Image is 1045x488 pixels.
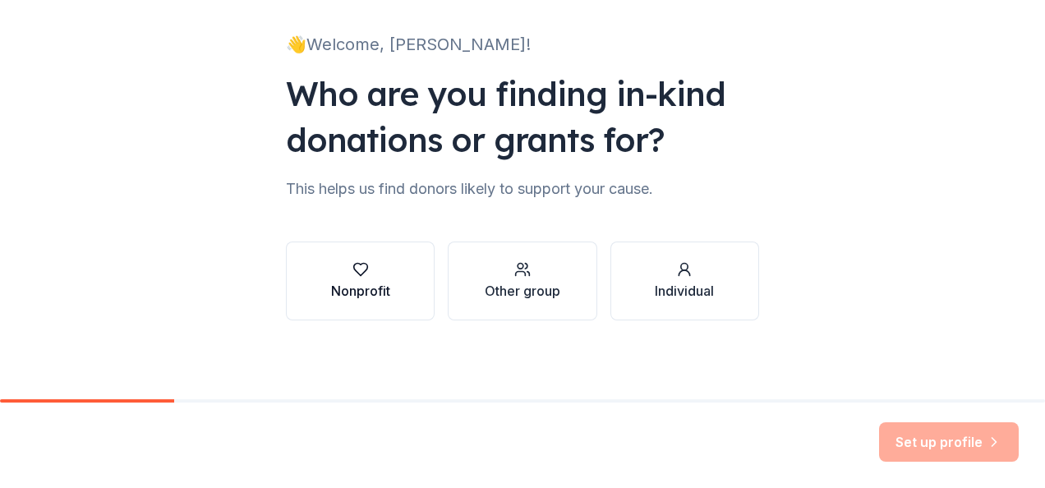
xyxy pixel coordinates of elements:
[448,242,596,320] button: Other group
[655,281,714,301] div: Individual
[485,281,560,301] div: Other group
[331,281,390,301] div: Nonprofit
[286,31,759,58] div: 👋 Welcome, [PERSON_NAME]!
[610,242,759,320] button: Individual
[286,176,759,202] div: This helps us find donors likely to support your cause.
[286,242,435,320] button: Nonprofit
[286,71,759,163] div: Who are you finding in-kind donations or grants for?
